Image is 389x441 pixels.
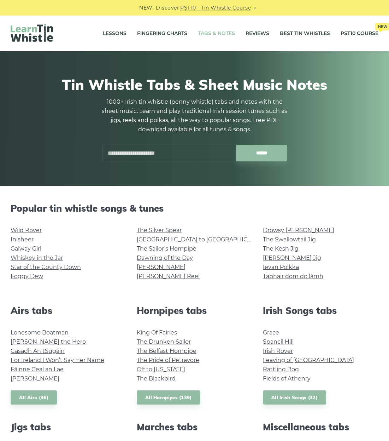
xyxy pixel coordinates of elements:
a: PST10 CourseNew [341,25,378,42]
a: Lessons [103,25,126,42]
a: All Hornpipes (139) [137,390,200,405]
a: Wild Rover [11,227,42,234]
a: Tabs & Notes [198,25,235,42]
a: Lonesome Boatman [11,329,69,336]
h2: Jigs tabs [11,422,126,433]
a: The Drunken Sailor [137,338,191,345]
a: For Ireland I Won’t Say Her Name [11,357,104,363]
a: Inisheer [11,236,34,243]
a: King Of Fairies [137,329,177,336]
a: Tabhair dom do lámh [263,273,323,280]
a: [GEOGRAPHIC_DATA] to [GEOGRAPHIC_DATA] [137,236,267,243]
a: Grace [263,329,279,336]
a: Whiskey in the Jar [11,254,63,261]
a: Leaving of [GEOGRAPHIC_DATA] [263,357,354,363]
a: The Silver Spear [137,227,182,234]
a: Fáinne Geal an Lae [11,366,64,373]
a: The Sailor’s Hornpipe [137,245,196,252]
a: The Blackbird [137,375,176,382]
a: Ievan Polkka [263,264,299,270]
a: Rattling Bog [263,366,299,373]
p: 1000+ Irish tin whistle (penny whistle) tabs and notes with the sheet music. Learn and play tradi... [99,97,290,134]
a: Dawning of the Day [137,254,193,261]
a: [PERSON_NAME] the Hero [11,338,86,345]
a: All Irish Songs (32) [263,390,326,405]
h2: Airs tabs [11,305,126,316]
a: [PERSON_NAME] Jig [263,254,321,261]
a: Foggy Dew [11,273,43,280]
a: [PERSON_NAME] Reel [137,273,200,280]
a: Off to [US_STATE] [137,366,185,373]
a: The Swallowtail Jig [263,236,316,243]
h2: Popular tin whistle songs & tunes [11,203,378,214]
a: Reviews [246,25,269,42]
a: All Airs (36) [11,390,57,405]
a: Galway Girl [11,245,41,252]
a: Irish Rover [263,348,293,354]
a: The Pride of Petravore [137,357,199,363]
a: The Belfast Hornpipe [137,348,196,354]
a: Casadh An tSúgáin [11,348,65,354]
h1: Tin Whistle Tabs & Sheet Music Notes [14,76,375,93]
h2: Marches tabs [137,422,252,433]
a: Best Tin Whistles [280,25,330,42]
a: Drowsy [PERSON_NAME] [263,227,334,234]
a: The Kesh Jig [263,245,299,252]
a: [PERSON_NAME] [11,375,59,382]
h2: Irish Songs tabs [263,305,378,316]
h2: Miscellaneous tabs [263,422,378,433]
a: [PERSON_NAME] [137,264,185,270]
a: Star of the County Down [11,264,81,270]
a: Fields of Athenry [263,375,311,382]
h2: Hornpipes tabs [137,305,252,316]
a: Spancil Hill [263,338,294,345]
img: LearnTinWhistle.com [11,24,53,42]
a: Fingering Charts [137,25,187,42]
